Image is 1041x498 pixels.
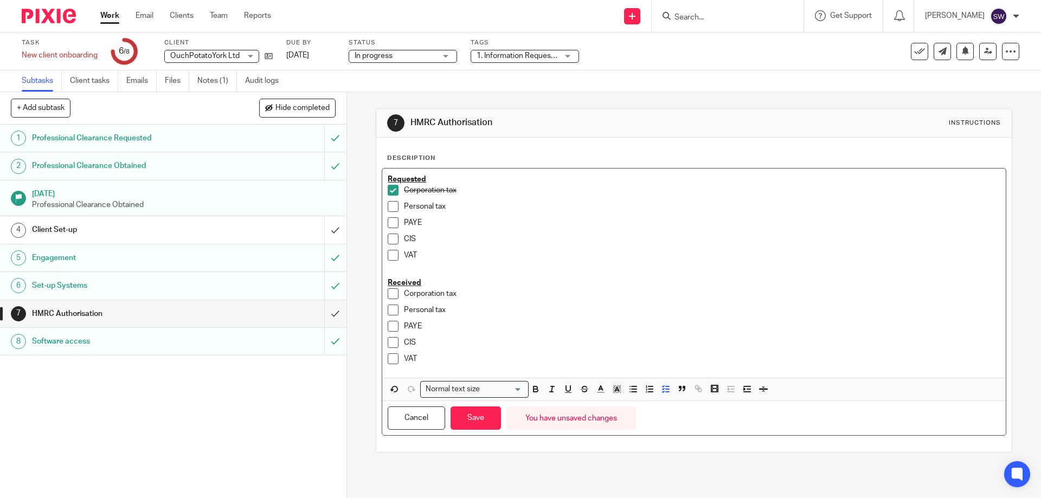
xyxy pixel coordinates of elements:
div: 1 [11,131,26,146]
span: [DATE] [286,51,309,59]
label: Status [349,38,457,47]
a: Audit logs [245,70,287,92]
button: Save [451,406,501,430]
span: Get Support [830,12,872,20]
div: 6 [119,45,130,57]
div: Instructions [949,119,1001,127]
div: 8 [11,334,26,349]
span: 1. Information Requested + 1 [477,52,574,60]
a: Reports [244,10,271,21]
a: Email [136,10,153,21]
a: Emails [126,70,157,92]
p: VAT [404,250,1000,261]
h1: Professional Clearance Obtained [32,158,220,174]
a: Subtasks [22,70,62,92]
p: Description [387,154,435,163]
p: CIS [404,337,1000,348]
h1: Software access [32,333,220,350]
h1: Professional Clearance Requested [32,130,220,146]
span: Hide completed [275,104,330,113]
img: Pixie [22,9,76,23]
div: 4 [11,223,26,238]
p: PAYE [404,217,1000,228]
button: Cancel [388,406,445,430]
div: 5 [11,250,26,266]
a: Clients [170,10,194,21]
div: 2 [11,159,26,174]
img: svg%3E [990,8,1007,25]
u: Requested [388,176,426,183]
input: Search for option [483,384,522,395]
h1: Set-up Systems [32,277,220,294]
button: + Add subtask [11,99,70,117]
p: [PERSON_NAME] [925,10,985,21]
u: Received [388,279,421,287]
span: OuchPotatoYork Ltd [170,52,240,60]
small: /8 [124,49,130,55]
label: Tags [471,38,579,47]
h1: [DATE] [32,186,336,199]
p: CIS [404,234,1000,244]
div: 7 [11,306,26,321]
a: Team [210,10,228,21]
a: Client tasks [70,70,118,92]
a: Work [100,10,119,21]
span: Normal text size [423,384,482,395]
h1: HMRC Authorisation [32,306,220,322]
p: Professional Clearance Obtained [32,199,336,210]
a: Notes (1) [197,70,237,92]
p: VAT [404,353,1000,364]
div: Search for option [420,381,529,398]
div: 6 [11,278,26,293]
h1: Client Set-up [32,222,220,238]
p: Corporation tax [404,185,1000,196]
label: Client [164,38,273,47]
div: You have unsaved changes [506,406,636,430]
div: 7 [387,114,404,132]
h1: Engagement [32,250,220,266]
p: PAYE [404,321,1000,332]
label: Due by [286,38,335,47]
label: Task [22,38,98,47]
button: Hide completed [259,99,336,117]
p: Corporation tax [404,288,1000,299]
div: New client onboarding [22,50,98,61]
p: Personal tax [404,201,1000,212]
input: Search [673,13,771,23]
a: Files [165,70,189,92]
h1: HMRC Authorisation [410,117,717,128]
p: Personal tax [404,305,1000,315]
span: In progress [355,52,393,60]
